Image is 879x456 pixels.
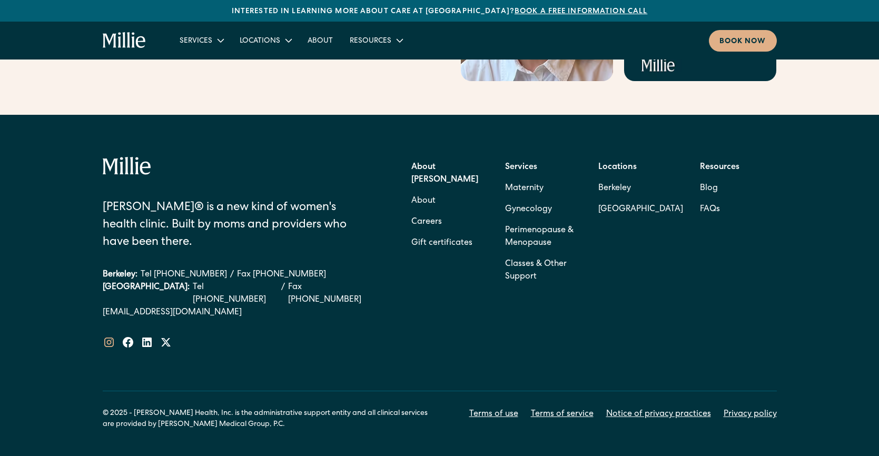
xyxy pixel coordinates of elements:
[193,281,279,306] a: Tel [PHONE_NUMBER]
[505,178,544,199] a: Maternity
[505,163,537,172] strong: Services
[505,220,581,254] a: Perimenopause & Menopause
[411,233,472,254] a: Gift certificates
[350,36,391,47] div: Resources
[598,163,637,172] strong: Locations
[299,32,341,49] a: About
[231,32,299,49] div: Locations
[515,8,647,15] a: Book a free information call
[411,212,442,233] a: Careers
[281,281,285,306] div: /
[171,32,231,49] div: Services
[709,30,777,52] a: Book now
[240,36,280,47] div: Locations
[103,269,137,281] div: Berkeley:
[103,306,377,319] a: [EMAIL_ADDRESS][DOMAIN_NAME]
[469,408,518,421] a: Terms of use
[411,163,478,184] strong: About [PERSON_NAME]
[103,408,440,430] div: © 2025 - [PERSON_NAME] Health, Inc. is the administrative support entity and all clinical service...
[103,200,351,252] div: [PERSON_NAME]® is a new kind of women's health clinic. Built by moms and providers who have been ...
[531,408,594,421] a: Terms of service
[724,408,777,421] a: Privacy policy
[505,254,581,288] a: Classes & Other Support
[341,32,410,49] div: Resources
[598,178,683,199] a: Berkeley
[700,163,739,172] strong: Resources
[237,269,326,281] a: Fax [PHONE_NUMBER]
[505,199,552,220] a: Gynecology
[103,281,190,306] div: [GEOGRAPHIC_DATA]:
[719,36,766,47] div: Book now
[141,269,227,281] a: Tel [PHONE_NUMBER]
[230,269,234,281] div: /
[598,199,683,220] a: [GEOGRAPHIC_DATA]
[180,36,212,47] div: Services
[700,199,720,220] a: FAQs
[288,281,376,306] a: Fax [PHONE_NUMBER]
[700,178,718,199] a: Blog
[411,191,436,212] a: About
[103,32,146,49] a: home
[606,408,711,421] a: Notice of privacy practices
